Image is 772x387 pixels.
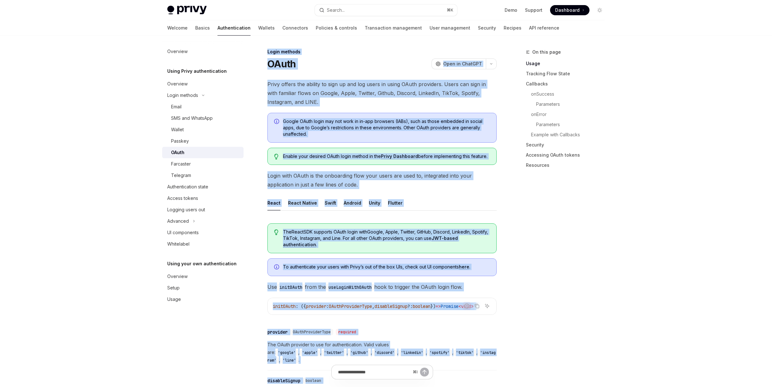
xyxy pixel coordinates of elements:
h5: Using your own authentication [167,260,237,268]
button: Send message [420,368,429,377]
code: 'spotify' [427,350,452,356]
code: 'apple' [300,350,320,356]
span: Privy offers the ability to sign up and log users in using OAuth providers. Users can sign in wit... [267,80,497,106]
span: initOAuth [273,303,296,309]
img: light logo [167,6,207,15]
a: onError [526,109,610,119]
div: Login methods [167,92,198,99]
code: 'google' [275,350,298,356]
button: Copy the contents from the code block [473,302,481,310]
div: Logging users out [167,206,205,214]
h1: OAuth [267,58,296,70]
a: Welcome [167,20,188,36]
span: : [326,303,329,309]
code: useLoginWithOAuth [326,284,374,291]
span: Login with OAuth is the onboarding flow your users are used to, integrated into your application ... [267,171,497,189]
span: Enable your desired OAuth login method in the before implementing this feature. [283,153,490,160]
a: Email [162,101,244,112]
div: Passkey [171,137,189,145]
span: , [372,303,375,309]
a: Overview [162,46,244,57]
button: Toggle Advanced section [162,215,244,227]
div: Overview [167,273,188,280]
a: Authentication [217,20,251,36]
span: Dashboard [555,7,580,13]
a: UI components [162,227,244,238]
a: Telegram [162,170,244,181]
a: Security [478,20,496,36]
svg: Info [274,264,280,271]
div: Overview [167,48,188,55]
span: void [461,303,471,309]
svg: Tip [274,229,279,235]
div: Overview [167,80,188,88]
button: Toggle dark mode [595,5,605,15]
a: Basics [195,20,210,36]
a: Parameters [526,99,610,109]
div: provider [267,329,288,335]
button: Report incorrect code [463,302,471,310]
span: The OAuth provider to use for authentication. Valid values are: , , , , , , , , , . [267,341,497,364]
a: Connectors [282,20,308,36]
div: Whitelabel [167,240,190,248]
a: here [459,264,469,270]
a: Wallets [258,20,275,36]
span: Promise [441,303,458,309]
a: Accessing OAuth tokens [526,150,610,160]
button: Open search [315,4,457,16]
a: Resources [526,160,610,170]
a: Setup [162,282,244,294]
span: < [458,303,461,309]
div: Wallet [171,126,184,133]
div: Email [171,103,182,111]
span: OAuthProviderType [293,329,331,335]
a: Security [526,140,610,150]
a: Wallet [162,124,244,135]
a: Recipes [504,20,521,36]
div: Telegram [171,172,191,179]
div: Android [344,195,361,210]
a: Farcaster [162,158,244,170]
a: Demo [505,7,517,13]
a: onSuccess [526,89,610,99]
a: Policies & controls [316,20,357,36]
div: Advanced [167,217,189,225]
a: Authentication state [162,181,244,193]
a: API reference [529,20,559,36]
span: provider [306,303,326,309]
div: UI components [167,229,199,236]
svg: Info [274,119,280,125]
a: OAuth [162,147,244,158]
span: Google OAuth login may not work in in-app browsers (IABs), such as those embedded in social apps,... [283,118,490,137]
div: React [267,195,280,210]
div: required [336,329,359,335]
code: initOAuth [277,284,305,291]
a: Transaction management [365,20,422,36]
span: To authenticate your users with Privy’s out of the box UIs, check out UI components . [283,264,490,270]
div: OAuth [171,149,184,156]
code: 'twitter' [321,350,347,356]
span: > [471,303,474,309]
a: Example with Callbacks [526,130,610,140]
a: Logging users out [162,204,244,215]
div: Swift [325,195,336,210]
a: Usage [526,58,610,69]
button: Toggle Login methods section [162,90,244,101]
a: Dashboard [550,5,589,15]
span: Use from the hook to trigger the OAuth login flow. [267,282,497,291]
a: Privy Dashboard [381,153,418,159]
svg: Tip [274,154,279,160]
a: Access tokens [162,193,244,204]
div: React Native [288,195,317,210]
div: Farcaster [171,160,191,168]
span: ⌘ K [447,8,453,13]
span: ?: [408,303,413,309]
button: Open in ChatGPT [431,58,486,69]
span: On this page [532,48,561,56]
span: The React SDK supports OAuth login with Google, Apple, Twitter, GitHub, Discord, LinkedIn, Spotif... [283,229,490,248]
code: 'github' [348,350,371,356]
a: Whitelabel [162,238,244,250]
span: Open in ChatGPT [443,61,482,67]
a: User management [430,20,470,36]
span: : ({ [296,303,306,309]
